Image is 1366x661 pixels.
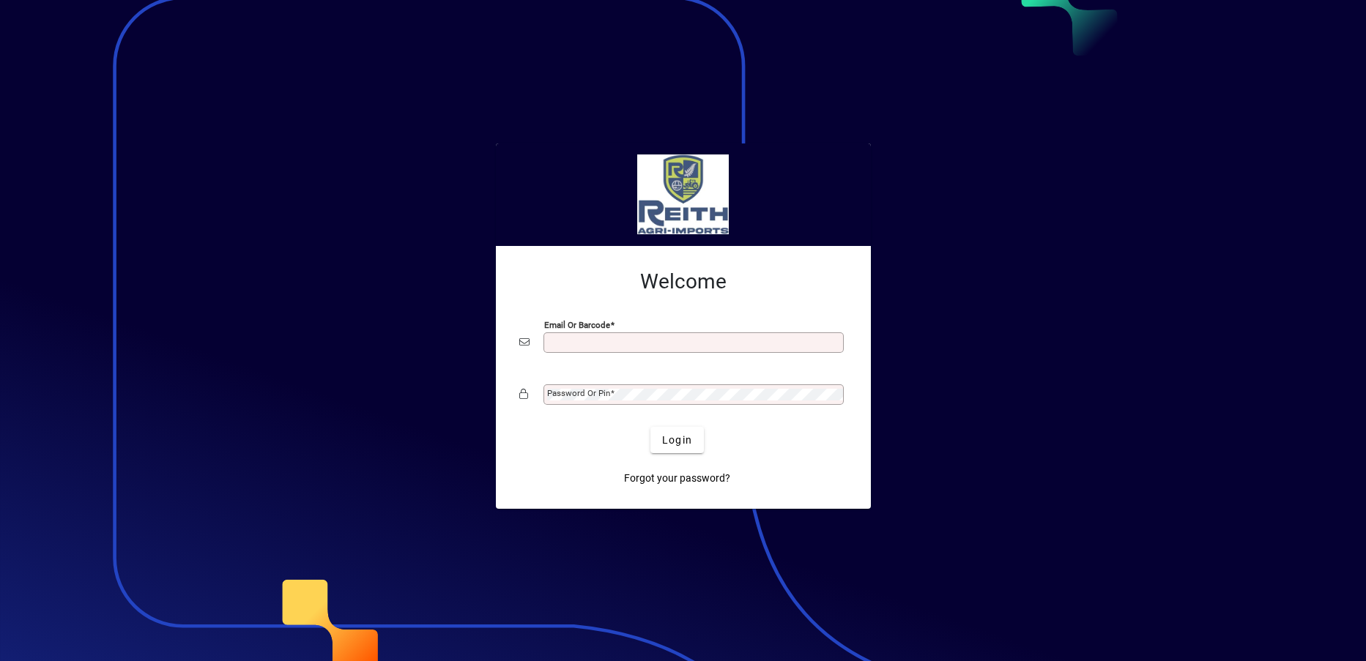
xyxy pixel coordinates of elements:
[519,269,847,294] h2: Welcome
[650,427,704,453] button: Login
[544,320,610,330] mat-label: Email or Barcode
[547,388,610,398] mat-label: Password or Pin
[624,471,730,486] span: Forgot your password?
[662,433,692,448] span: Login
[618,465,736,491] a: Forgot your password?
